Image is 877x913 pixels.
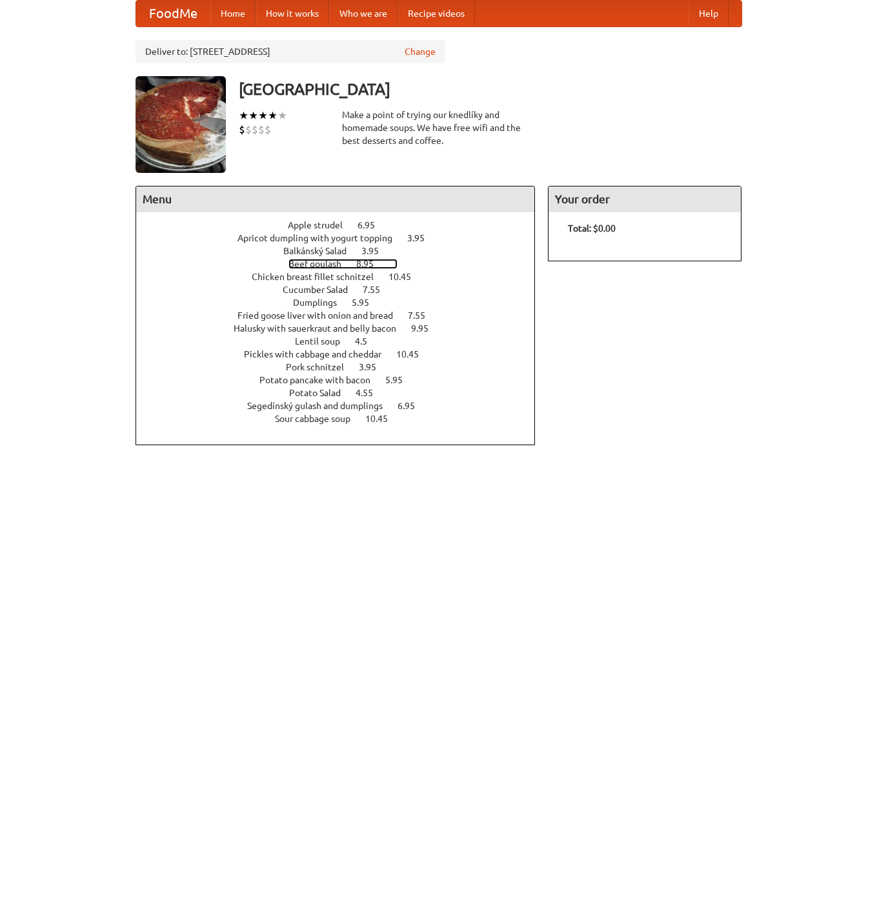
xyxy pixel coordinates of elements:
li: ★ [258,108,268,123]
li: $ [245,123,252,137]
span: Apricot dumpling with yogurt topping [237,233,405,243]
a: Balkánský Salad 3.95 [283,246,403,256]
span: 4.5 [355,336,380,346]
span: 5.95 [385,375,416,385]
img: angular.jpg [136,76,226,173]
a: Who we are [329,1,398,26]
a: Fried goose liver with onion and bread 7.55 [237,310,449,321]
a: Home [210,1,256,26]
a: Potato Salad 4.55 [289,388,397,398]
a: Halusky with sauerkraut and belly bacon 9.95 [234,323,452,334]
a: Cucumber Salad 7.55 [283,285,404,295]
h3: [GEOGRAPHIC_DATA] [239,76,742,102]
a: Segedínský gulash and dumplings 6.95 [247,401,439,411]
div: Make a point of trying our knedlíky and homemade soups. We have free wifi and the best desserts a... [342,108,536,147]
li: $ [239,123,245,137]
span: 10.45 [388,272,424,282]
h4: Menu [136,186,535,212]
span: 8.95 [356,259,387,269]
a: Chicken breast fillet schnitzel 10.45 [252,272,435,282]
b: Total: $0.00 [568,223,616,234]
a: Lentil soup 4.5 [295,336,391,346]
a: Dumplings 5.95 [293,297,393,308]
span: 10.45 [396,349,432,359]
span: 7.55 [363,285,393,295]
li: ★ [268,108,277,123]
span: Fried goose liver with onion and bread [237,310,406,321]
span: 5.95 [352,297,382,308]
span: 7.55 [408,310,438,321]
span: 3.95 [359,362,389,372]
span: Segedínský gulash and dumplings [247,401,396,411]
span: 3.95 [407,233,438,243]
a: Pickles with cabbage and cheddar 10.45 [244,349,443,359]
span: Balkánský Salad [283,246,359,256]
span: 10.45 [365,414,401,424]
span: 6.95 [398,401,428,411]
h4: Your order [549,186,741,212]
span: 9.95 [411,323,441,334]
a: Potato pancake with bacon 5.95 [259,375,427,385]
span: 3.95 [361,246,392,256]
a: Sour cabbage soup 10.45 [275,414,412,424]
span: Beef goulash [288,259,354,269]
span: Halusky with sauerkraut and belly bacon [234,323,409,334]
a: Apple strudel 6.95 [288,220,399,230]
span: Lentil soup [295,336,353,346]
span: Cucumber Salad [283,285,361,295]
a: Pork schnitzel 3.95 [286,362,400,372]
div: Deliver to: [STREET_ADDRESS] [136,40,445,63]
li: ★ [248,108,258,123]
span: Apple strudel [288,220,356,230]
a: Help [689,1,729,26]
span: 6.95 [358,220,388,230]
a: Recipe videos [398,1,475,26]
li: $ [258,123,265,137]
a: Change [405,45,436,58]
span: Sour cabbage soup [275,414,363,424]
a: Beef goulash 8.95 [288,259,398,269]
li: $ [265,123,271,137]
span: Pork schnitzel [286,362,357,372]
a: FoodMe [136,1,210,26]
li: ★ [239,108,248,123]
span: Chicken breast fillet schnitzel [252,272,387,282]
li: ★ [277,108,287,123]
a: How it works [256,1,329,26]
span: Pickles with cabbage and cheddar [244,349,394,359]
span: Potato pancake with bacon [259,375,383,385]
a: Apricot dumpling with yogurt topping 3.95 [237,233,449,243]
span: Potato Salad [289,388,354,398]
span: 4.55 [356,388,386,398]
span: Dumplings [293,297,350,308]
li: $ [252,123,258,137]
